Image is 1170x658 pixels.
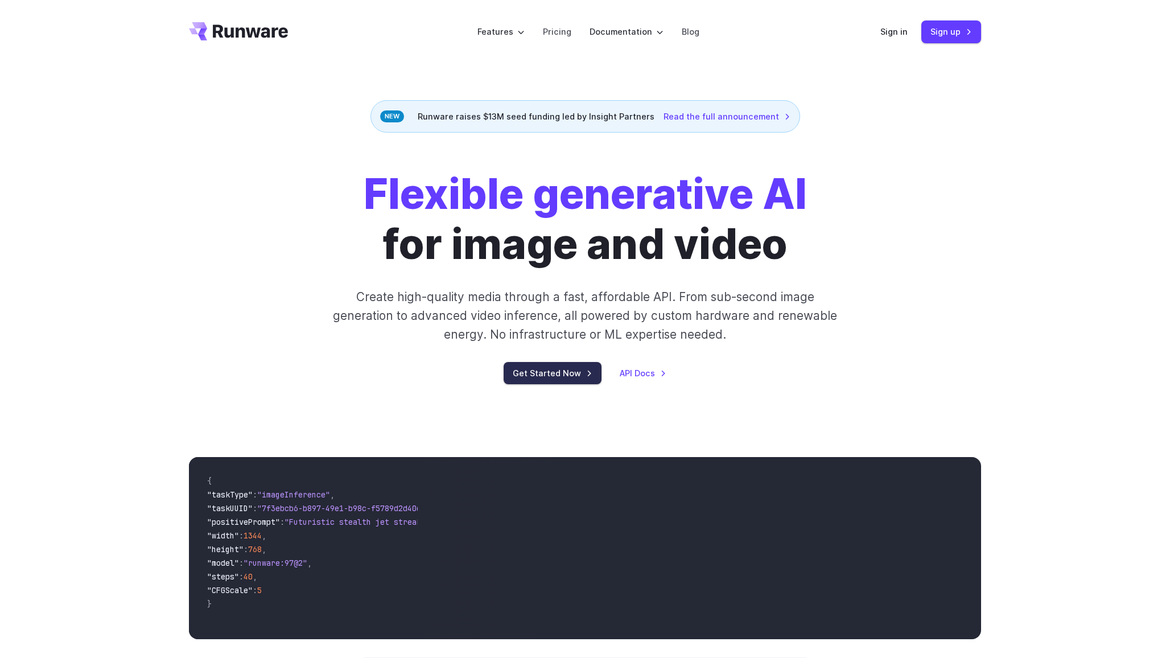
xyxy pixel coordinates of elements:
[370,100,800,133] div: Runware raises $13M seed funding led by Insight Partners
[330,490,335,500] span: ,
[207,571,239,582] span: "steps"
[207,544,244,554] span: "height"
[543,25,571,38] a: Pricing
[332,287,839,344] p: Create high-quality media through a fast, affordable API. From sub-second image generation to adv...
[253,585,257,595] span: :
[253,490,257,500] span: :
[880,25,908,38] a: Sign in
[253,503,257,513] span: :
[244,558,307,568] span: "runware:97@2"
[253,571,257,582] span: ,
[257,490,330,500] span: "imageInference"
[239,530,244,541] span: :
[244,544,248,554] span: :
[207,490,253,500] span: "taskType"
[664,110,790,123] a: Read the full announcement
[307,558,312,568] span: ,
[207,558,239,568] span: "model"
[257,585,262,595] span: 5
[207,585,253,595] span: "CFGScale"
[620,367,666,380] a: API Docs
[364,168,807,219] strong: Flexible generative AI
[477,25,525,38] label: Features
[244,530,262,541] span: 1344
[207,503,253,513] span: "taskUUID"
[207,476,212,486] span: {
[262,530,266,541] span: ,
[207,517,280,527] span: "positivePrompt"
[364,169,807,269] h1: for image and video
[280,517,285,527] span: :
[590,25,664,38] label: Documentation
[207,599,212,609] span: }
[244,571,253,582] span: 40
[504,362,602,384] a: Get Started Now
[262,544,266,554] span: ,
[257,503,430,513] span: "7f3ebcb6-b897-49e1-b98c-f5789d2d40d7"
[248,544,262,554] span: 768
[285,517,699,527] span: "Futuristic stealth jet streaking through a neon-lit cityscape with glowing purple exhaust"
[207,530,239,541] span: "width"
[921,20,981,43] a: Sign up
[682,25,699,38] a: Blog
[189,22,288,40] a: Go to /
[239,558,244,568] span: :
[239,571,244,582] span: :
